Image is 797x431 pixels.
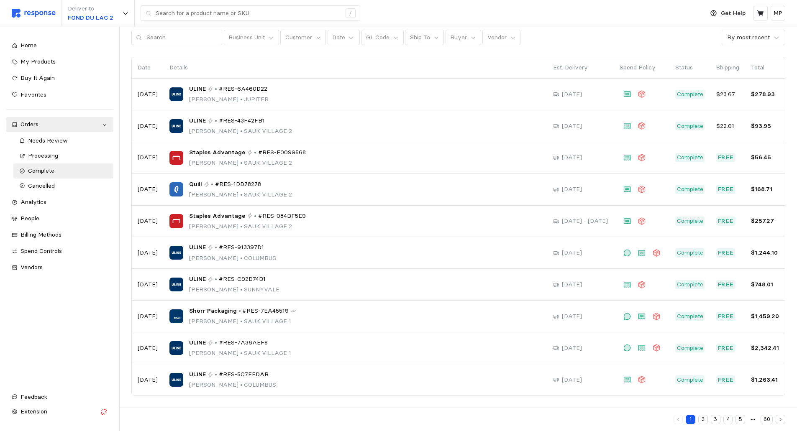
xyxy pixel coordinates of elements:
p: [DATE] [138,280,158,289]
p: Free [718,312,734,321]
div: Orders [21,120,99,129]
span: • [238,191,244,198]
span: Shorr Packaging [189,306,237,316]
p: $278.93 [751,90,779,99]
span: #RES-913397D1 [219,243,264,252]
p: [DATE] [138,375,158,385]
p: [DATE] [562,153,582,162]
button: 1 [686,415,695,424]
p: Status [675,63,705,72]
p: [DATE] [138,90,158,99]
img: Quill [169,182,183,196]
span: #RES-C92D74B1 [219,275,266,284]
p: [PERSON_NAME] SAUK VILLAGE 1 [189,317,296,326]
p: [PERSON_NAME] SAUK VILLAGE 2 [189,158,306,168]
span: • [238,381,244,388]
button: Vendor [482,30,520,46]
span: #RES-6A460D22 [219,84,267,94]
p: $93.95 [751,122,779,131]
span: ULINE [189,116,206,125]
span: Quill [189,180,202,189]
button: 3 [711,415,720,424]
p: • [254,212,256,221]
p: [DATE] [138,312,158,321]
button: Get Help [705,5,751,21]
a: Orders [6,117,113,132]
span: #RES-7EA45519 [242,306,289,316]
p: [PERSON_NAME] JUPITER [189,95,269,104]
span: #RES-43F42FB1 [219,116,265,125]
p: Shipping [716,63,739,72]
a: My Products [6,54,113,69]
button: GL Code [361,30,404,46]
span: Staples Advantage [189,212,245,221]
p: • [215,243,217,252]
p: Complete [677,312,703,321]
span: #RES-084BF5E9 [258,212,306,221]
p: Complete [677,375,703,385]
a: Vendors [6,260,113,275]
p: Details [169,63,541,72]
a: Buy It Again [6,71,113,86]
p: [DATE] [562,185,582,194]
div: Date [332,33,345,42]
button: 60 [761,415,773,424]
p: [DATE] [138,185,158,194]
span: ULINE [189,243,206,252]
p: Vendor [487,33,507,42]
p: Complete [677,90,703,99]
a: People [6,211,113,226]
img: Staples Advantage [169,214,183,228]
span: Analytics [21,198,46,206]
span: • [238,254,244,262]
span: #RES-7A36AEF8 [219,338,268,347]
span: Processing [28,152,58,159]
span: • [238,222,244,230]
img: ULINE [169,246,183,260]
button: Extension [6,404,113,419]
span: ULINE [189,275,206,284]
p: $1,244.10 [751,248,779,258]
span: Billing Methods [21,231,62,238]
p: FOND DU LAC 2 [68,13,113,23]
p: [DATE] [138,344,158,353]
p: [DATE] [562,90,582,99]
p: Ship To [410,33,430,42]
span: #RES-1DD78278 [215,180,261,189]
span: • [238,349,244,357]
p: Complete [677,185,703,194]
p: [DATE] [562,375,582,385]
p: $23.67 [716,90,739,99]
img: Shorr Packaging [169,309,183,323]
a: Needs Review [13,133,113,148]
span: Needs Review [28,137,68,144]
a: Spend Controls [6,244,113,259]
p: • [215,116,217,125]
p: Free [718,375,734,385]
p: [DATE] [138,122,158,131]
button: Ship To [405,30,444,46]
span: Buy It Again [21,74,55,82]
p: • [215,275,217,284]
span: Complete [28,167,54,174]
p: Free [718,185,734,194]
p: [DATE] [562,280,582,289]
span: • [238,286,244,293]
p: $22.01 [716,122,739,131]
p: Complete [677,280,703,289]
p: • [254,148,256,157]
p: [DATE] [562,122,582,131]
span: My Products [21,58,56,65]
span: ULINE [189,370,206,379]
p: • [215,370,217,379]
p: Business Unit [228,33,265,42]
p: Free [718,344,734,353]
span: #RES-E0099568 [258,148,306,157]
button: Customer [280,30,326,46]
p: Complete [677,344,703,353]
p: [PERSON_NAME] SAUK VILLAGE 2 [189,127,292,136]
p: $748.01 [751,280,779,289]
button: MP [771,6,785,20]
p: Spend Policy [620,63,664,72]
p: $56.45 [751,153,779,162]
